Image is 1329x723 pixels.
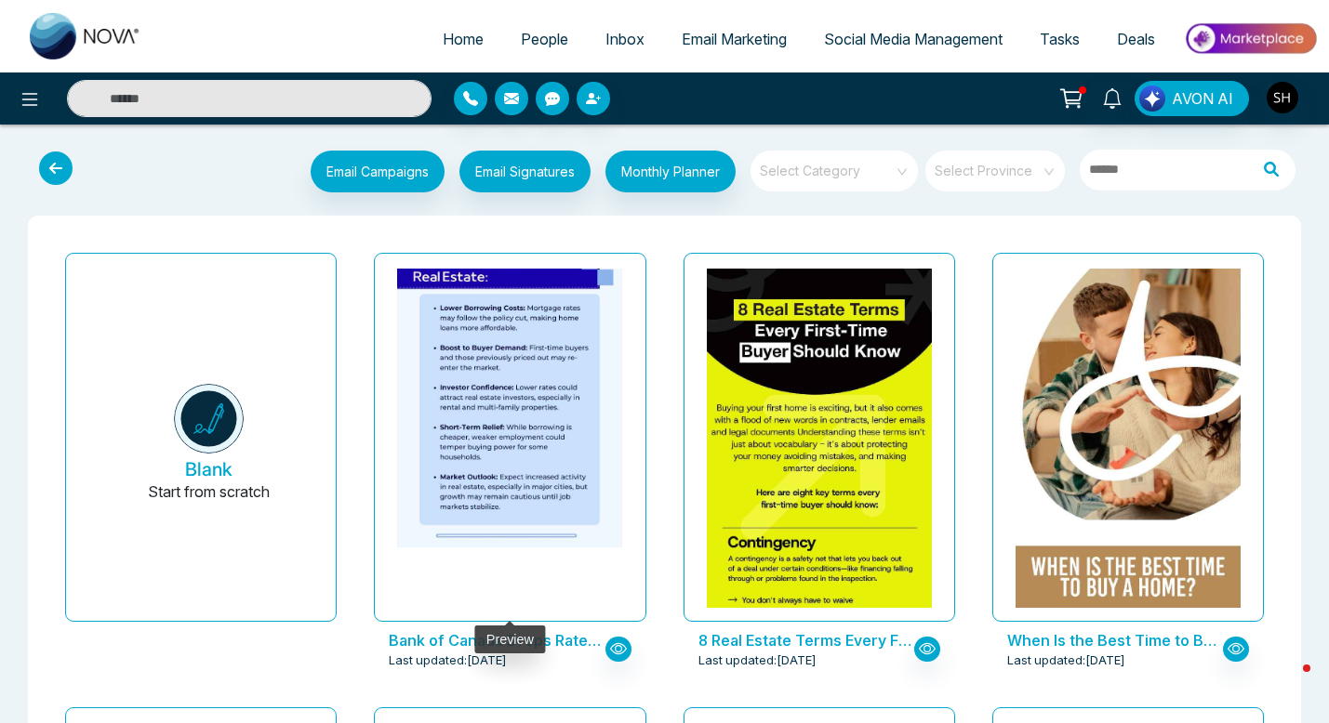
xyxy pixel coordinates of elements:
img: User Avatar [1267,82,1298,113]
span: Email Marketing [682,30,787,48]
button: Email Campaigns [311,151,445,192]
span: People [521,30,568,48]
h5: Blank [185,458,233,480]
a: Social Media Management [805,21,1021,57]
a: Monthly Planner [591,151,736,197]
a: Inbox [587,21,663,57]
button: Monthly Planner [605,151,736,192]
span: Last updated: [DATE] [389,651,507,670]
span: Last updated: [DATE] [698,651,817,670]
span: Deals [1117,30,1155,48]
img: Lead Flow [1139,85,1165,112]
a: Email Signatures [445,151,591,197]
span: Last updated: [DATE] [1007,651,1125,670]
button: Email Signatures [459,151,591,192]
span: Social Media Management [824,30,1003,48]
p: When Is the Best Time to Buy a Home? [1007,629,1223,651]
img: Nova CRM Logo [30,13,141,59]
span: Tasks [1040,30,1080,48]
button: BlankStart from scratch [96,269,321,621]
span: Home [443,30,484,48]
a: Email Marketing [663,21,805,57]
a: Home [424,21,502,57]
iframe: Intercom live chat [1266,660,1310,704]
a: Tasks [1021,21,1098,57]
span: AVON AI [1172,87,1233,110]
a: Email Campaigns [296,161,445,179]
img: Market-place.gif [1183,18,1318,59]
a: People [502,21,587,57]
span: Inbox [605,30,645,48]
p: Start from scratch [148,480,270,525]
img: novacrm [174,384,244,454]
p: Bank of Canada Drops Rates to 2.5% - Sep 17, 2025 [389,629,605,651]
button: AVON AI [1135,81,1249,116]
a: Deals [1098,21,1174,57]
p: 8 Real Estate Terms Every First-Time Buyer Should Know [698,629,914,651]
